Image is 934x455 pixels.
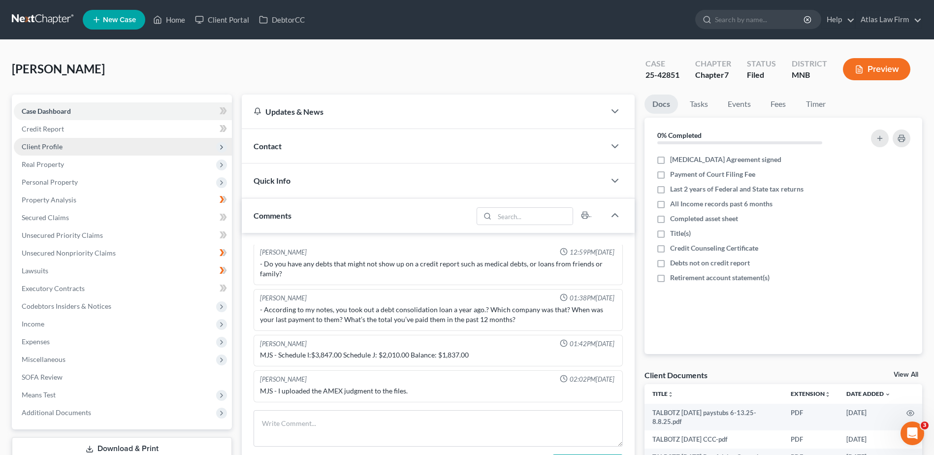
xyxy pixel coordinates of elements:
[260,386,616,396] div: MJS - I uploaded the AMEX judgment to the files.
[260,375,307,384] div: [PERSON_NAME]
[22,284,85,292] span: Executory Contracts
[22,373,63,381] span: SOFA Review
[670,199,773,209] span: All Income records past 6 months
[22,178,78,186] span: Personal Property
[652,390,674,397] a: Titleunfold_more
[22,302,111,310] span: Codebtors Insiders & Notices
[670,184,804,194] span: Last 2 years of Federal and State tax returns
[644,95,678,114] a: Docs
[260,259,616,279] div: - Do you have any debts that might not show up on a credit report such as medical debts, or loans...
[894,371,918,378] a: View All
[22,231,103,239] span: Unsecured Priority Claims
[791,390,831,397] a: Extensionunfold_more
[22,266,48,275] span: Lawsuits
[22,195,76,204] span: Property Analysis
[846,390,891,397] a: Date Added expand_more
[14,368,232,386] a: SOFA Review
[856,11,922,29] a: Atlas Law Firm
[921,422,929,429] span: 3
[644,370,708,380] div: Client Documents
[747,69,776,81] div: Filed
[747,58,776,69] div: Status
[260,248,307,257] div: [PERSON_NAME]
[885,391,891,397] i: expand_more
[792,58,827,69] div: District
[22,355,65,363] span: Miscellaneous
[22,125,64,133] span: Credit Report
[12,62,105,76] span: [PERSON_NAME]
[645,69,679,81] div: 25-42851
[14,120,232,138] a: Credit Report
[838,404,899,431] td: [DATE]
[695,58,731,69] div: Chapter
[254,176,290,185] span: Quick Info
[792,69,827,81] div: MNB
[22,390,56,399] span: Means Test
[14,102,232,120] a: Case Dashboard
[254,106,593,117] div: Updates & News
[901,422,924,445] iframe: Intercom live chat
[22,213,69,222] span: Secured Claims
[14,280,232,297] a: Executory Contracts
[260,339,307,349] div: [PERSON_NAME]
[22,142,63,151] span: Client Profile
[763,95,794,114] a: Fees
[14,262,232,280] a: Lawsuits
[670,155,781,164] span: [MEDICAL_DATA] Agreement signed
[644,404,783,431] td: TALBOTZ [DATE] paystubs 6-13.25-8.8.25.pdf
[657,131,702,139] strong: 0% Completed
[570,375,614,384] span: 02:02PM[DATE]
[670,228,691,238] span: Title(s)
[190,11,254,29] a: Client Portal
[720,95,759,114] a: Events
[260,293,307,303] div: [PERSON_NAME]
[570,293,614,303] span: 01:38PM[DATE]
[22,160,64,168] span: Real Property
[715,10,805,29] input: Search by name...
[798,95,834,114] a: Timer
[783,430,838,448] td: PDF
[260,305,616,325] div: - According to my notes, you took out a debt consolidation loan a year ago.? Which company was th...
[14,191,232,209] a: Property Analysis
[22,107,71,115] span: Case Dashboard
[644,430,783,448] td: TALBOTZ [DATE] CCC-pdf
[783,404,838,431] td: PDF
[670,258,750,268] span: Debts not on credit report
[838,430,899,448] td: [DATE]
[825,391,831,397] i: unfold_more
[22,249,116,257] span: Unsecured Nonpriority Claims
[645,58,679,69] div: Case
[22,408,91,417] span: Additional Documents
[260,350,616,360] div: MJS - Schedule I:$3,847.00 Schedule J: $2,010.00 Balance: $1,837.00
[494,208,573,225] input: Search...
[254,211,291,220] span: Comments
[670,273,770,283] span: Retirement account statement(s)
[724,70,729,79] span: 7
[254,141,282,151] span: Contact
[695,69,731,81] div: Chapter
[843,58,910,80] button: Preview
[148,11,190,29] a: Home
[670,214,738,224] span: Completed asset sheet
[822,11,855,29] a: Help
[670,243,758,253] span: Credit Counseling Certificate
[670,169,755,179] span: Payment of Court Filing Fee
[570,248,614,257] span: 12:59PM[DATE]
[22,337,50,346] span: Expenses
[14,209,232,227] a: Secured Claims
[254,11,310,29] a: DebtorCC
[22,320,44,328] span: Income
[668,391,674,397] i: unfold_more
[570,339,614,349] span: 01:42PM[DATE]
[14,244,232,262] a: Unsecured Nonpriority Claims
[103,16,136,24] span: New Case
[682,95,716,114] a: Tasks
[14,227,232,244] a: Unsecured Priority Claims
